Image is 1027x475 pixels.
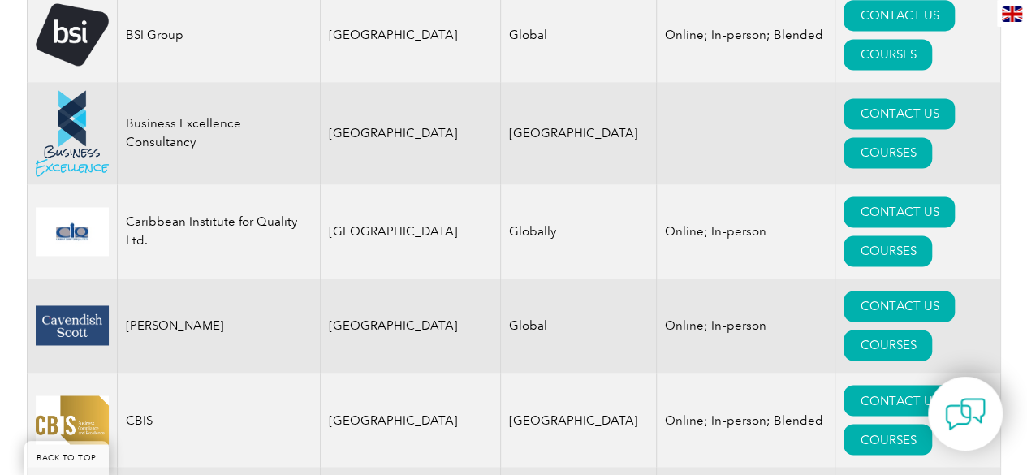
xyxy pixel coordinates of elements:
[844,137,932,168] a: COURSES
[320,184,501,279] td: [GEOGRAPHIC_DATA]
[844,330,932,361] a: COURSES
[36,395,109,443] img: 07dbdeaf-5408-eb11-a813-000d3ae11abd-logo.jpg
[320,279,501,373] td: [GEOGRAPHIC_DATA]
[320,82,501,184] td: [GEOGRAPHIC_DATA]
[36,90,109,176] img: 48df379e-2966-eb11-a812-00224814860b-logo.png
[320,373,501,467] td: [GEOGRAPHIC_DATA]
[1002,6,1022,22] img: en
[844,98,955,129] a: CONTACT US
[844,39,932,70] a: COURSES
[117,373,320,467] td: CBIS
[844,235,932,266] a: COURSES
[501,373,657,467] td: [GEOGRAPHIC_DATA]
[844,424,932,455] a: COURSES
[36,3,109,66] img: 5f72c78c-dabc-ea11-a814-000d3a79823d-logo.png
[36,207,109,256] img: d6ccebca-6c76-ed11-81ab-0022481565fd-logo.jpg
[844,291,955,322] a: CONTACT US
[117,279,320,373] td: [PERSON_NAME]
[36,305,109,345] img: 58800226-346f-eb11-a812-00224815377e-logo.png
[945,394,986,434] img: contact-chat.png
[501,279,657,373] td: Global
[501,184,657,279] td: Globally
[657,184,835,279] td: Online; In-person
[657,279,835,373] td: Online; In-person
[657,373,835,467] td: Online; In-person; Blended
[117,82,320,184] td: Business Excellence Consultancy
[844,385,955,416] a: CONTACT US
[844,196,955,227] a: CONTACT US
[117,184,320,279] td: Caribbean Institute for Quality Ltd.
[24,441,109,475] a: BACK TO TOP
[501,82,657,184] td: [GEOGRAPHIC_DATA]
